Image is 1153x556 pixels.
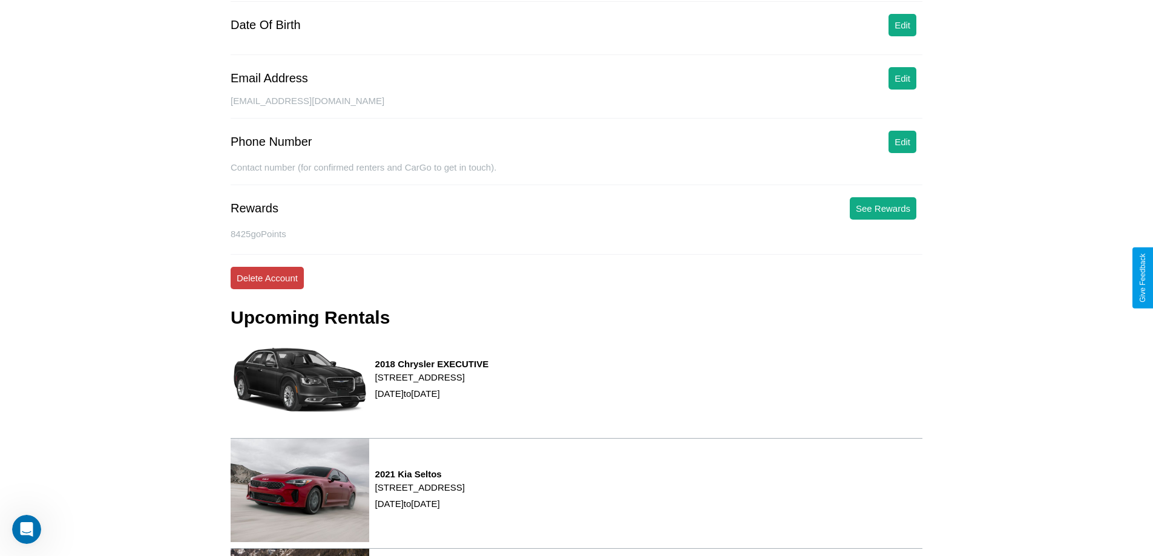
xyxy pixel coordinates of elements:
[231,201,278,215] div: Rewards
[375,385,489,402] p: [DATE] to [DATE]
[889,131,916,153] button: Edit
[231,307,390,328] h3: Upcoming Rentals
[231,18,301,32] div: Date Of Birth
[375,469,465,479] h3: 2021 Kia Seltos
[231,439,369,542] img: rental
[231,71,308,85] div: Email Address
[375,479,465,495] p: [STREET_ADDRESS]
[889,67,916,90] button: Edit
[231,328,369,431] img: rental
[231,267,304,289] button: Delete Account
[231,162,922,185] div: Contact number (for confirmed renters and CarGo to get in touch).
[889,14,916,36] button: Edit
[1138,253,1147,303] div: Give Feedback
[12,515,41,544] iframe: Intercom live chat
[231,226,922,242] p: 8425 goPoints
[850,197,916,220] button: See Rewards
[375,495,465,512] p: [DATE] to [DATE]
[375,369,489,385] p: [STREET_ADDRESS]
[231,135,312,149] div: Phone Number
[375,359,489,369] h3: 2018 Chrysler EXECUTIVE
[231,96,922,119] div: [EMAIL_ADDRESS][DOMAIN_NAME]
